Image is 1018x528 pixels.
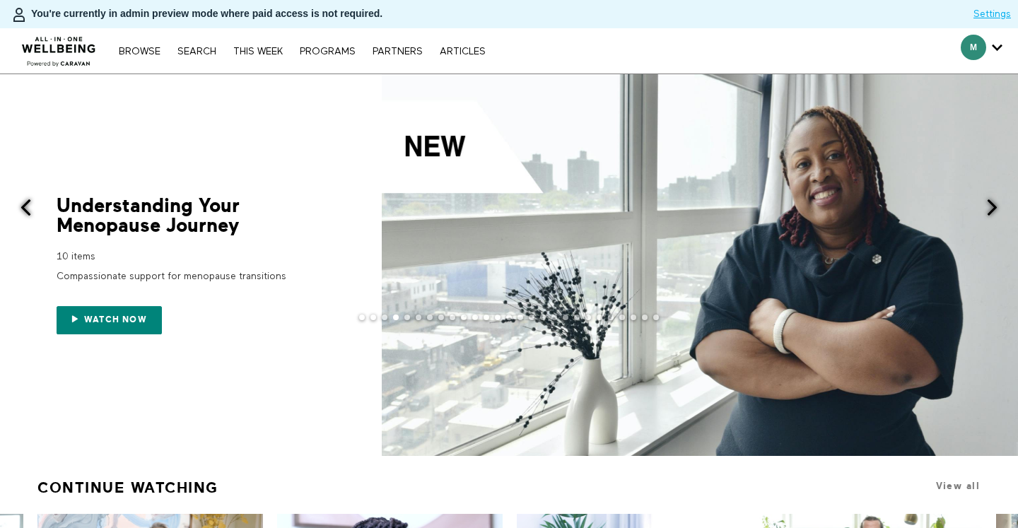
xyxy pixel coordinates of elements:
[950,28,1013,74] div: Secondary
[11,6,28,23] img: person-bdfc0eaa9744423c596e6e1c01710c89950b1dff7c83b5d61d716cfd8139584f.svg
[170,47,223,57] a: Search
[112,47,168,57] a: Browse
[226,47,290,57] a: THIS WEEK
[37,473,218,503] a: Continue Watching
[16,26,102,69] img: CARAVAN
[365,47,430,57] a: PARTNERS
[293,47,363,57] a: PROGRAMS
[112,44,492,58] nav: Primary
[973,7,1011,21] a: Settings
[936,481,980,491] a: View all
[433,47,493,57] a: ARTICLES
